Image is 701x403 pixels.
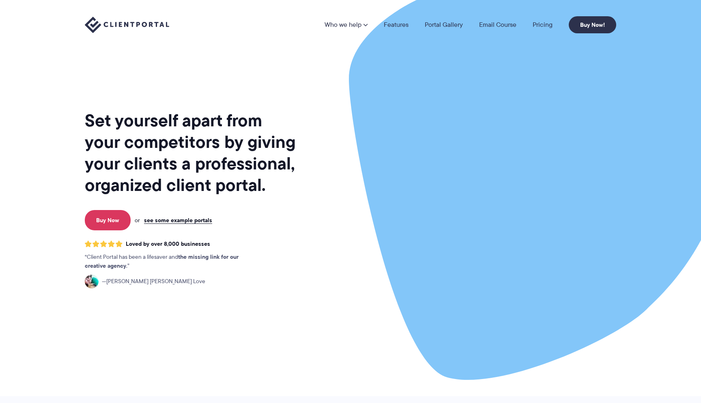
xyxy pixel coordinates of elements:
a: Buy Now! [569,16,616,33]
h1: Set yourself apart from your competitors by giving your clients a professional, organized client ... [85,110,297,196]
span: Loved by over 8,000 businesses [126,240,210,247]
span: [PERSON_NAME] [PERSON_NAME] Love [102,277,205,286]
a: Pricing [533,22,553,28]
p: Client Portal has been a lifesaver and . [85,253,255,271]
strong: the missing link for our creative agency [85,252,239,270]
a: Buy Now [85,210,131,230]
a: Features [384,22,409,28]
a: see some example portals [144,217,212,224]
a: Portal Gallery [425,22,463,28]
a: Email Course [479,22,516,28]
a: Who we help [325,22,368,28]
span: or [135,217,140,224]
